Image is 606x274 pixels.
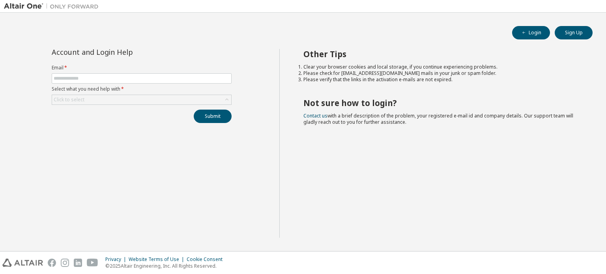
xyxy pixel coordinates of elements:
[303,76,579,83] li: Please verify that the links in the activation e-mails are not expired.
[52,65,232,71] label: Email
[187,256,227,263] div: Cookie Consent
[52,49,196,55] div: Account and Login Help
[48,259,56,267] img: facebook.svg
[61,259,69,267] img: instagram.svg
[303,64,579,70] li: Clear your browser cookies and local storage, if you continue experiencing problems.
[303,112,573,125] span: with a brief description of the problem, your registered e-mail id and company details. Our suppo...
[54,97,84,103] div: Click to select
[2,259,43,267] img: altair_logo.svg
[74,259,82,267] img: linkedin.svg
[105,263,227,269] p: © 2025 Altair Engineering, Inc. All Rights Reserved.
[87,259,98,267] img: youtube.svg
[52,86,232,92] label: Select what you need help with
[303,112,327,119] a: Contact us
[512,26,550,39] button: Login
[303,70,579,76] li: Please check for [EMAIL_ADDRESS][DOMAIN_NAME] mails in your junk or spam folder.
[555,26,593,39] button: Sign Up
[4,2,103,10] img: Altair One
[303,49,579,59] h2: Other Tips
[303,98,579,108] h2: Not sure how to login?
[52,95,231,104] div: Click to select
[105,256,129,263] div: Privacy
[194,110,232,123] button: Submit
[129,256,187,263] div: Website Terms of Use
